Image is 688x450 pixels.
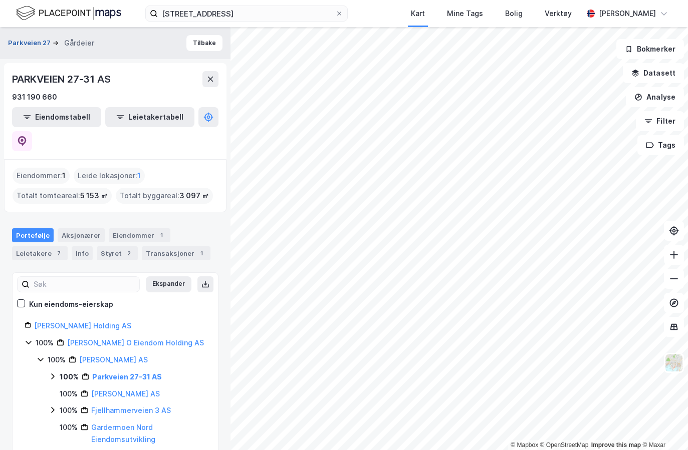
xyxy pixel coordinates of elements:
div: Leide lokasjoner : [74,168,145,184]
button: Tilbake [186,35,222,51]
a: Improve this map [591,441,641,448]
div: 100% [60,421,78,433]
div: 100% [48,354,66,366]
a: [PERSON_NAME] AS [91,389,160,398]
a: Gardermoen Nord Eiendomsutvikling [91,423,155,443]
div: Eiendommer [109,228,170,242]
div: Totalt tomteareal : [13,188,112,204]
div: [PERSON_NAME] [599,8,656,20]
div: Bolig [505,8,523,20]
div: 2 [124,248,134,258]
span: 3 097 ㎡ [179,190,209,202]
div: Verktøy [545,8,572,20]
a: Fjellhammerveien 3 AS [91,406,171,414]
button: Eiendomstabell [12,107,101,127]
div: Gårdeier [64,37,94,49]
div: 1 [156,230,166,240]
button: Filter [636,111,684,131]
img: Z [664,353,683,372]
button: Parkveien 27 [8,38,53,48]
div: 1 [196,248,206,258]
a: [PERSON_NAME] O Eiendom Holding AS [67,338,204,347]
div: Kun eiendoms-eierskap [29,298,113,310]
a: [PERSON_NAME] AS [79,355,148,364]
button: Analyse [626,87,684,107]
a: [PERSON_NAME] Holding AS [34,321,131,330]
button: Ekspander [146,276,191,292]
div: Info [72,246,93,260]
span: 1 [137,170,141,182]
button: Leietakertabell [105,107,194,127]
div: Portefølje [12,228,54,242]
div: Aksjonærer [58,228,105,242]
div: 931 190 660 [12,91,57,103]
input: Søk på adresse, matrikkel, gårdeiere, leietakere eller personer [158,6,335,21]
div: Kontrollprogram for chat [638,402,688,450]
div: 7 [54,248,64,258]
iframe: Chat Widget [638,402,688,450]
span: 5 153 ㎡ [80,190,108,202]
div: Styret [97,246,138,260]
div: 100% [60,388,78,400]
img: logo.f888ab2527a4732fd821a326f86c7f29.svg [16,5,121,22]
button: Datasett [623,63,684,83]
a: Parkveien 27-31 AS [92,372,162,381]
div: 100% [36,337,54,349]
button: Tags [637,135,684,155]
div: 100% [60,404,78,416]
div: Totalt byggareal : [116,188,213,204]
div: Eiendommer : [13,168,70,184]
input: Søk [30,277,139,292]
span: 1 [62,170,66,182]
a: OpenStreetMap [540,441,589,448]
div: Leietakere [12,246,68,260]
button: Bokmerker [616,39,684,59]
div: Transaksjoner [142,246,210,260]
div: PARKVEIEN 27-31 AS [12,71,112,87]
div: Mine Tags [447,8,483,20]
div: Kart [411,8,425,20]
a: Mapbox [511,441,538,448]
div: 100% [60,371,79,383]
